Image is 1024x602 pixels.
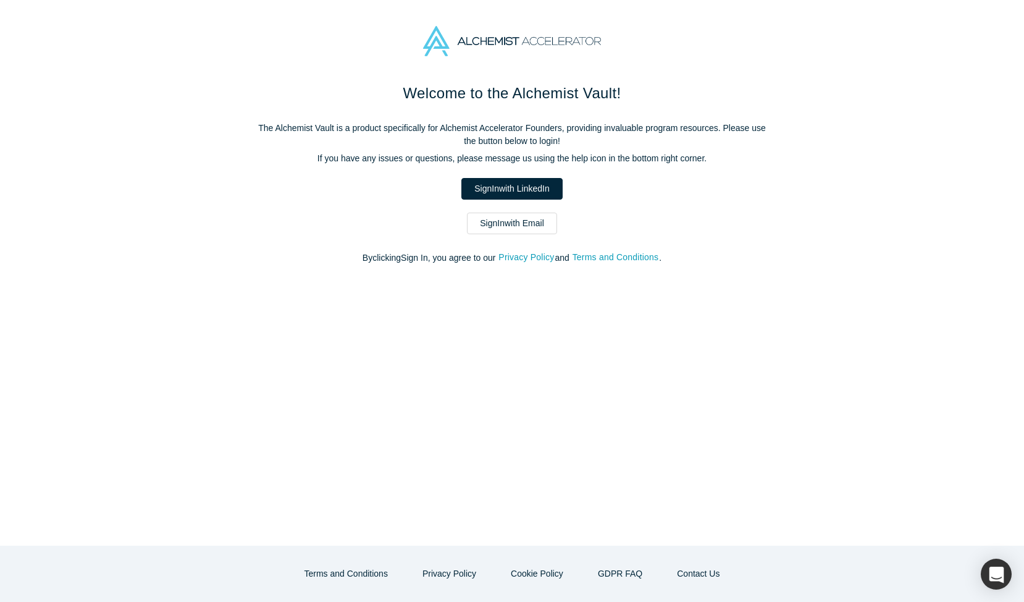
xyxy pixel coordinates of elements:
p: The Alchemist Vault is a product specifically for Alchemist Accelerator Founders, providing inval... [253,122,771,148]
button: Terms and Conditions [572,250,660,265]
a: SignInwith Email [467,213,557,234]
h1: Welcome to the Alchemist Vault! [253,82,771,104]
button: Privacy Policy [498,250,555,265]
p: By clicking Sign In , you agree to our and . [253,252,771,265]
button: Contact Us [664,563,732,585]
a: SignInwith LinkedIn [461,178,562,200]
button: Privacy Policy [409,563,489,585]
p: If you have any issues or questions, please message us using the help icon in the bottom right co... [253,152,771,165]
img: Alchemist Accelerator Logo [423,26,601,56]
button: Cookie Policy [498,563,576,585]
button: Terms and Conditions [292,563,401,585]
a: GDPR FAQ [585,563,655,585]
